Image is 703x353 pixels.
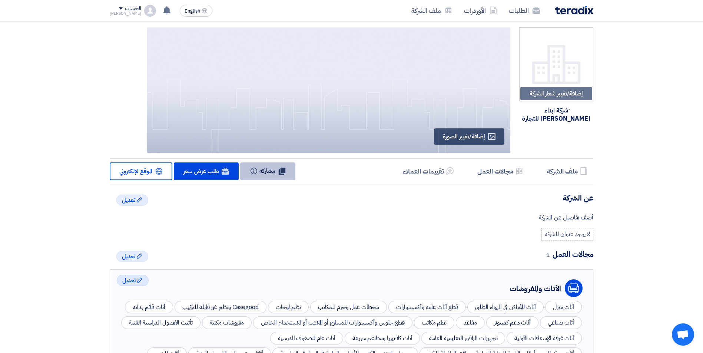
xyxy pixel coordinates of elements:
[110,193,593,203] h4: عن الشركة
[110,249,593,259] h4: مجالات العمل
[202,316,252,329] div: مفروشات مكتبة
[121,316,200,329] div: تأثيث الفصول الدراسية الفنية
[520,87,592,100] div: إضافة/تغيير شعار الشركة
[546,251,550,259] span: 1
[122,252,135,261] span: تعديل
[414,316,454,329] div: نظم مكاتب
[507,332,582,344] div: أثاث غرفة الإسعافات الأولية
[421,332,505,344] div: تجهيزات المرافق التعليمية العامة
[503,2,546,19] a: الطلبات
[122,276,136,285] span: تعديل
[486,316,538,329] div: أثاث دعم كمبيوتر
[183,167,219,176] span: طلب عرض سعر
[555,6,593,14] img: Teradix logo
[672,323,694,346] a: Open chat
[147,27,510,153] img: Cover Test
[110,213,593,222] div: أضف تفاصيل عن الشركة
[405,2,458,19] a: ملف الشركة
[180,5,212,17] button: English
[519,107,593,123] div: ِشركة ابناء [PERSON_NAME] للتجارة
[545,301,582,313] div: أثاث منزل
[185,9,200,14] span: English
[388,301,466,313] div: قطع أثاث عامة وأكسسوارات
[175,301,266,313] div: Casegood ونظم غير قابلة للتركيب
[458,2,503,19] a: الأوردرات
[467,301,543,313] div: أثاث للأماكن في الهواء الطلق
[122,196,135,205] span: تعديل
[259,167,275,175] span: مشاركه
[125,301,173,313] div: أثاث قائم بذاته
[270,332,343,344] div: أثاث عام للصفوف المدرسية
[268,301,309,313] div: نظم لوحات
[125,6,141,12] div: الحساب
[110,11,141,16] div: [PERSON_NAME]
[240,162,295,180] button: مشاركه
[345,332,420,344] div: أثاث كافتيريا ومطاعم سريعة
[443,132,485,141] span: إضافة/تغيير الصورة
[510,283,561,294] div: الأثاث والمفروشات
[174,162,239,180] a: طلب عرض سعر
[456,316,485,329] div: مقاعد
[477,167,513,175] h5: مجالات العمل
[310,301,387,313] div: محطات عمل وحزم للمكاتب
[540,316,582,329] div: أثاث صناعي
[110,162,172,180] a: الموقع الإلكتروني
[547,167,578,175] h5: ملف الشركة
[119,167,152,176] span: الموقع الإلكتروني
[144,5,156,17] img: profile_test.png
[253,316,412,329] div: قطع جلوس وأكسسوارات للمسارح أو الملاعب أو للاستخدام الخاص
[403,167,444,175] h5: تقييمات العملاء
[541,228,593,241] div: لا يوجد عنوان للشركه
